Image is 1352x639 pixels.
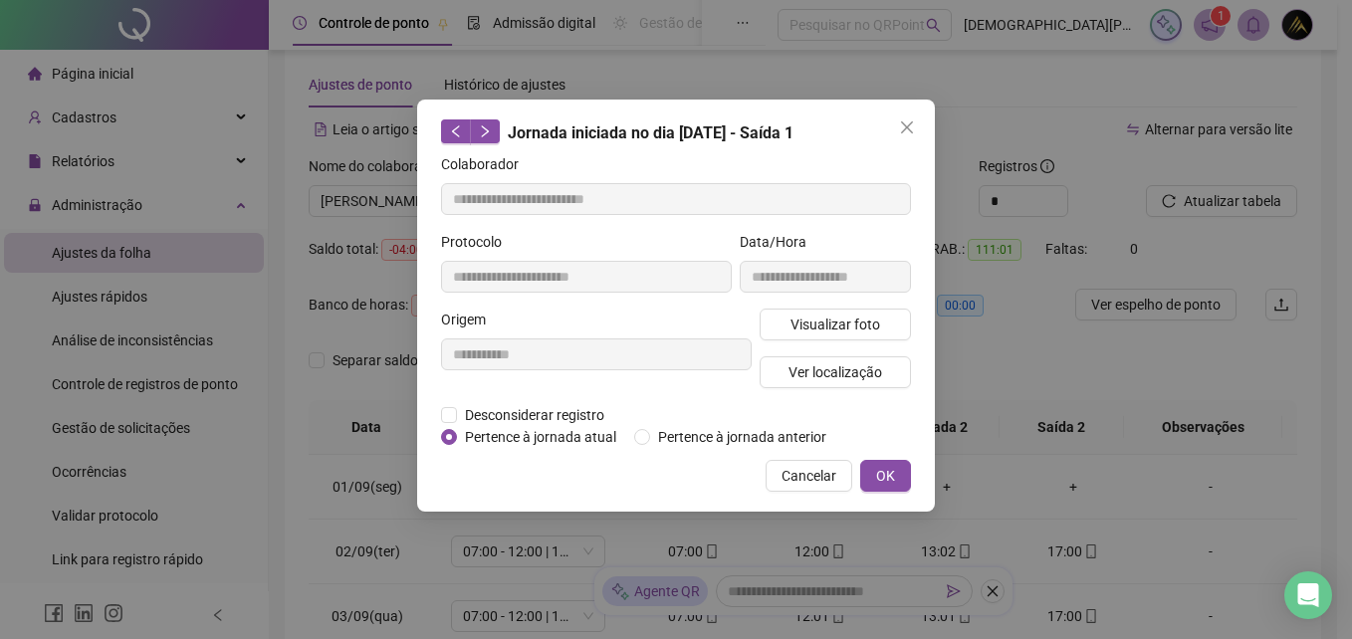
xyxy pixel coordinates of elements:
[760,356,911,388] button: Ver localização
[766,460,852,492] button: Cancelar
[457,404,612,426] span: Desconsiderar registro
[760,309,911,340] button: Visualizar foto
[441,119,471,143] button: left
[441,153,532,175] label: Colaborador
[650,426,834,448] span: Pertence à jornada anterior
[790,314,880,335] span: Visualizar foto
[899,119,915,135] span: close
[441,309,499,330] label: Origem
[441,231,515,253] label: Protocolo
[478,124,492,138] span: right
[860,460,911,492] button: OK
[789,361,882,383] span: Ver localização
[740,231,819,253] label: Data/Hora
[457,426,624,448] span: Pertence à jornada atual
[891,111,923,143] button: Close
[876,465,895,487] span: OK
[441,119,911,145] div: Jornada iniciada no dia [DATE] - Saída 1
[782,465,836,487] span: Cancelar
[449,124,463,138] span: left
[1284,571,1332,619] div: Open Intercom Messenger
[470,119,500,143] button: right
